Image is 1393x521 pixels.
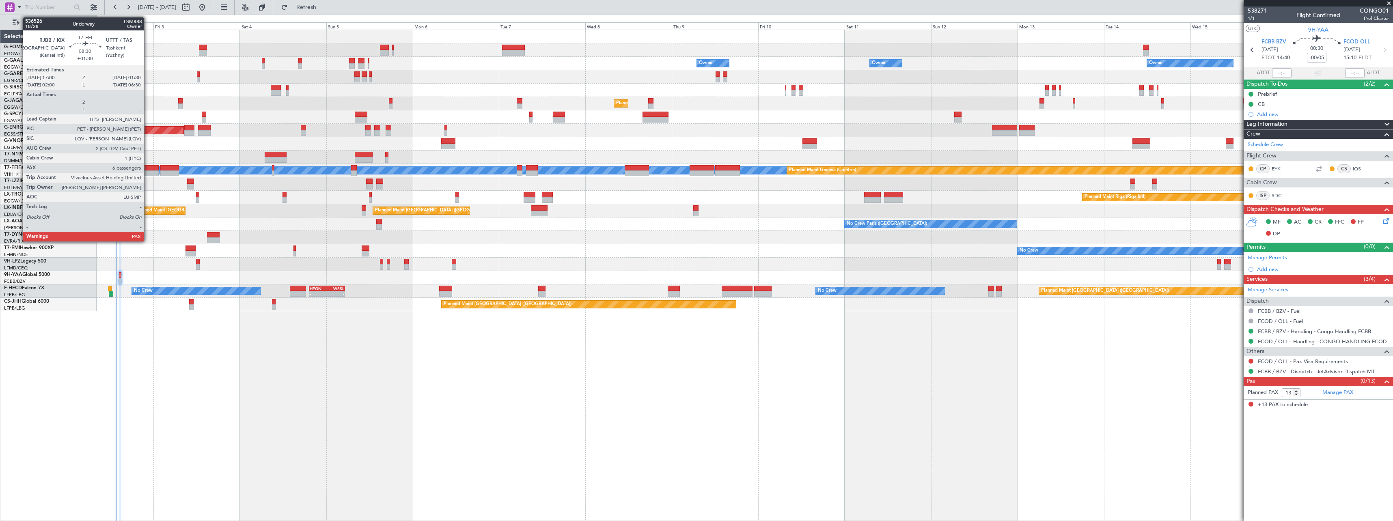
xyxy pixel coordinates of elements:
[1277,54,1290,62] span: 14:40
[327,291,344,296] div: -
[1343,54,1356,62] span: 15:10
[4,131,26,137] a: EGSS/STN
[4,112,47,116] a: G-SPCYLegacy 650
[1360,15,1389,22] span: Pref Charter
[1246,205,1324,214] span: Dispatch Checks and Weather
[4,45,25,50] span: G-FOMO
[4,252,28,258] a: LFMN/NCE
[4,104,28,110] a: EGGW/LTN
[1248,15,1267,22] span: 1/1
[1358,218,1364,226] span: FP
[4,138,59,143] a: G-VNORChallenger 650
[277,1,326,14] button: Refresh
[1246,243,1266,252] span: Permits
[138,4,176,11] span: [DATE] - [DATE]
[1335,218,1344,226] span: FFC
[1258,401,1308,409] span: +13 PAX to schedule
[1337,164,1351,173] div: CS
[4,272,50,277] a: 9H-YAAGlobal 5000
[1257,111,1389,118] div: Add new
[21,19,86,25] span: Only With Activity
[4,138,24,143] span: G-VNOR
[4,98,51,103] a: G-JAGAPhenom 300
[1258,328,1371,335] a: FCBB / BZV - Handling - Congo Handling FCBB
[4,85,51,90] a: G-SIRSCitation Excel
[67,22,153,30] div: Thu 2
[4,205,20,210] span: LX-INB
[1248,254,1287,262] a: Manage Permits
[1310,45,1323,53] span: 00:30
[1246,297,1269,306] span: Dispatch
[1248,286,1288,294] a: Manage Services
[1364,80,1376,88] span: (2/2)
[4,265,28,271] a: LFMD/CEQ
[4,286,44,291] a: F-HECDFalcon 7X
[4,205,68,210] a: LX-INBFalcon 900EX EASy II
[931,22,1018,30] div: Sun 12
[1258,338,1387,345] a: FCOD / OLL - Handling - CONGO HANDLING FCOD
[4,192,47,197] a: LX-TROLegacy 650
[1322,389,1353,397] a: Manage PAX
[1272,68,1292,78] input: --:--
[1272,165,1290,172] a: EYK
[1246,275,1268,284] span: Services
[4,152,53,157] a: T7-N1960Legacy 650
[1190,22,1277,30] div: Wed 15
[1273,230,1280,238] span: DP
[4,232,22,237] span: T7-DYN
[98,16,112,23] div: [DATE]
[699,57,713,69] div: Owner
[1257,69,1270,77] span: ATOT
[4,125,23,130] span: G-ENRG
[1104,22,1190,30] div: Tue 14
[4,219,62,224] a: LX-AOACitation Mustang
[845,22,931,30] div: Sat 11
[4,45,52,50] a: G-FOMOGlobal 6000
[1246,377,1255,386] span: Pax
[375,205,503,217] div: Planned Maint [GEOGRAPHIC_DATA] ([GEOGRAPHIC_DATA])
[9,16,88,29] button: Only With Activity
[1361,377,1376,385] span: (0/13)
[4,245,20,250] span: T7-EMI
[1258,368,1375,375] a: FCBB / BZV - Dispatch - JetAdvisor Dispatch MT
[240,22,326,30] div: Sat 4
[1272,192,1290,199] a: SDC
[1246,129,1260,139] span: Crew
[1041,285,1169,297] div: Planned Maint [GEOGRAPHIC_DATA] ([GEOGRAPHIC_DATA])
[1246,347,1264,356] span: Others
[1261,38,1286,46] span: FCBB BZV
[153,22,240,30] div: Fri 3
[4,91,25,97] a: EGLF/FAB
[1257,266,1389,273] div: Add new
[1258,318,1303,325] a: FCOD / OLL - Fuel
[310,286,327,291] div: HEGN
[1364,275,1376,283] span: (3/4)
[1248,389,1278,397] label: Planned PAX
[4,71,23,76] span: G-GARE
[1020,245,1038,257] div: No Crew
[25,1,71,13] input: Trip Number
[4,198,28,204] a: EGGW/LTN
[4,98,23,103] span: G-JAGA
[4,259,46,264] a: 9H-LPZLegacy 500
[1248,141,1283,149] a: Schedule Crew
[4,58,71,63] a: G-GAALCessna Citation XLS+
[1018,22,1104,30] div: Mon 13
[444,298,571,310] div: Planned Maint [GEOGRAPHIC_DATA] ([GEOGRAPHIC_DATA])
[1273,218,1281,226] span: MF
[1315,218,1322,226] span: CR
[1360,6,1389,15] span: CONGO01
[1296,11,1340,19] div: Flight Confirmed
[4,185,25,191] a: EGLF/FAB
[310,291,327,296] div: -
[1258,90,1277,97] div: Prebrief
[1246,178,1277,187] span: Cabin Crew
[1343,46,1360,54] span: [DATE]
[1258,101,1265,108] div: CB
[872,57,886,69] div: Owner
[136,205,213,217] div: Planned Maint [GEOGRAPHIC_DATA]
[4,64,28,70] a: EGGW/LTN
[4,152,27,157] span: T7-N1960
[4,292,25,298] a: LFPB/LBG
[4,58,23,63] span: G-GAAL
